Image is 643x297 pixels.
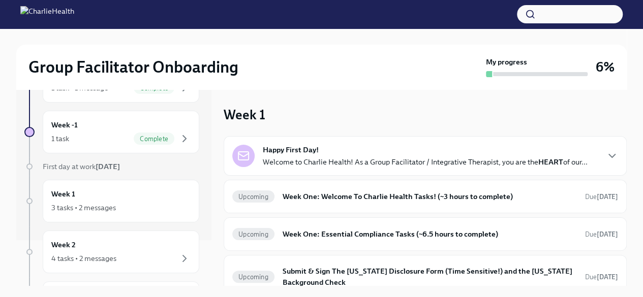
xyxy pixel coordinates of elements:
span: Complete [134,135,174,143]
h2: Group Facilitator Onboarding [28,57,238,77]
a: Week -11 taskComplete [24,111,199,153]
span: Due [585,273,618,281]
span: October 8th, 2025 09:00 [585,272,618,282]
h3: 6% [596,58,615,76]
strong: [DATE] [96,162,120,171]
span: First day at work [43,162,120,171]
h6: Week 1 [51,188,75,200]
a: UpcomingWeek One: Welcome To Charlie Health Tasks! (~3 hours to complete)Due[DATE] [232,188,618,205]
h6: Week -1 [51,119,78,130]
h6: Week One: Welcome To Charlie Health Tasks! (~3 hours to complete) [283,191,577,202]
span: Upcoming [232,273,274,281]
strong: My progress [486,57,527,67]
strong: [DATE] [597,230,618,238]
h3: Week 1 [224,106,265,124]
a: Week 13 tasks • 2 messages [24,180,199,222]
div: 3 tasks • 2 messages [51,203,116,213]
span: Due [585,193,618,201]
h6: Submit & Sign The [US_STATE] Disclosure Form (Time Sensitive!) and the [US_STATE] Background Check [283,266,577,288]
span: Due [585,230,618,238]
a: UpcomingSubmit & Sign The [US_STATE] Disclosure Form (Time Sensitive!) and the [US_STATE] Backgro... [232,263,618,290]
h6: Week One: Essential Compliance Tasks (~6.5 hours to complete) [283,228,577,240]
strong: [DATE] [597,193,618,201]
span: Upcoming [232,193,274,201]
div: 4 tasks • 2 messages [51,253,116,263]
p: Welcome to Charlie Health! As a Group Facilitator / Integrative Therapist, you are the of our... [263,157,588,167]
span: October 6th, 2025 09:00 [585,192,618,202]
a: Week 24 tasks • 2 messages [24,230,199,273]
img: CharlieHealth [20,6,74,22]
div: 1 task [51,134,69,144]
strong: HEART [538,157,563,167]
a: UpcomingWeek One: Essential Compliance Tasks (~6.5 hours to complete)Due[DATE] [232,226,618,242]
strong: [DATE] [597,273,618,281]
a: First day at work[DATE] [24,161,199,172]
span: Upcoming [232,230,274,238]
strong: Happy First Day! [263,145,319,155]
h6: Week 2 [51,239,76,250]
span: October 6th, 2025 09:00 [585,229,618,239]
